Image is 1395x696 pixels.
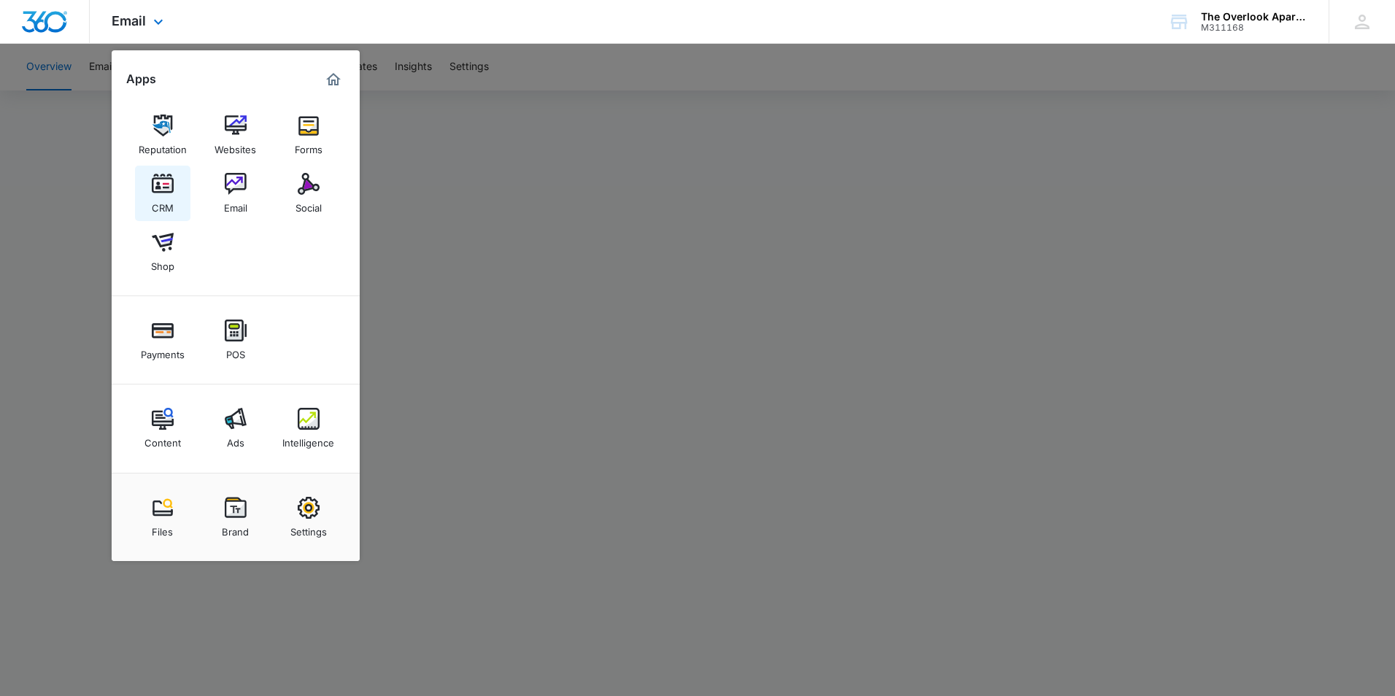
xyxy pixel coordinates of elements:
div: Intelligence [282,430,334,449]
div: Shop [151,253,174,272]
div: Brand [222,519,249,538]
a: Payments [135,312,190,368]
div: account id [1201,23,1307,33]
a: Social [281,166,336,221]
a: Marketing 360® Dashboard [322,68,345,91]
a: Forms [281,107,336,163]
div: Ads [227,430,244,449]
a: Content [135,401,190,456]
div: Reputation [139,136,187,155]
a: Shop [135,224,190,279]
a: CRM [135,166,190,221]
div: Content [144,430,181,449]
div: CRM [152,195,174,214]
a: Reputation [135,107,190,163]
div: Forms [295,136,322,155]
span: Email [112,13,146,28]
div: Social [295,195,322,214]
a: Email [208,166,263,221]
div: Payments [141,341,185,360]
a: Websites [208,107,263,163]
div: Websites [215,136,256,155]
div: Email [224,195,247,214]
a: Ads [208,401,263,456]
a: Brand [208,490,263,545]
a: Intelligence [281,401,336,456]
div: account name [1201,11,1307,23]
a: Files [135,490,190,545]
a: Settings [281,490,336,545]
div: Settings [290,519,327,538]
div: Files [152,519,173,538]
a: POS [208,312,263,368]
div: POS [226,341,245,360]
h2: Apps [126,72,156,86]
